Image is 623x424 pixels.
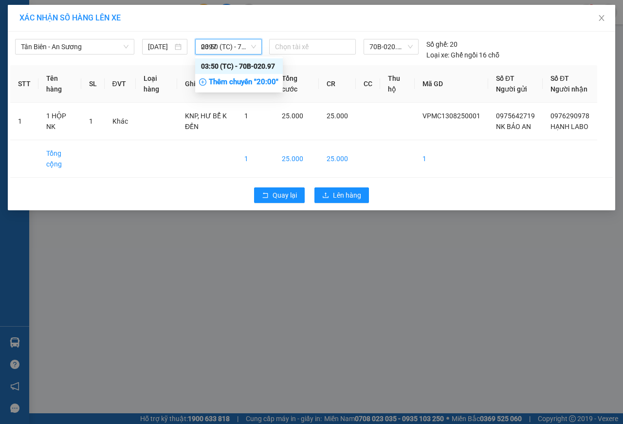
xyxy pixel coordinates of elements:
span: In ngày: [3,71,59,76]
span: ----------------------------------------- [26,53,119,60]
span: Tân Biên - An Sương [21,39,128,54]
td: 1 [415,140,488,178]
span: Số ghế: [426,39,448,50]
button: rollbackQuay lại [254,187,305,203]
span: Bến xe [GEOGRAPHIC_DATA] [77,16,131,28]
span: VPMC1308250001 [422,112,480,120]
th: Mã GD [415,65,488,103]
th: Tổng cước [274,65,319,103]
th: CC [356,65,380,103]
span: 03:50 (TC) - 70B-020.97 [201,39,256,54]
span: 1 [244,112,248,120]
span: Loại xe: [426,50,449,60]
span: Số ĐT [496,74,514,82]
span: 70B-020.97 [369,39,413,54]
span: 0976290978 [550,112,589,120]
strong: ĐỒNG PHƯỚC [77,5,133,14]
td: 25.000 [319,140,356,178]
span: 25.000 [327,112,348,120]
span: Số ĐT [550,74,569,82]
span: close [598,14,605,22]
span: 01 Võ Văn Truyện, KP.1, Phường 2 [77,29,134,41]
th: Thu hộ [380,65,415,103]
span: rollback [262,192,269,200]
td: 1 [237,140,274,178]
div: 20 [426,39,458,50]
th: ĐVT [105,65,136,103]
span: Quay lại [273,190,297,201]
input: 13/08/2025 [148,41,173,52]
th: STT [10,65,38,103]
span: 1 [89,117,93,125]
span: [PERSON_NAME]: [3,63,103,69]
span: XÁC NHẬN SỐ HÀNG LÊN XE [19,13,121,22]
span: Người nhận [550,85,587,93]
span: Người gửi [496,85,527,93]
th: Tên hàng [38,65,81,103]
td: 1 HỘP NK [38,103,81,140]
span: Hotline: 19001152 [77,43,119,49]
td: 1 [10,103,38,140]
td: Khác [105,103,136,140]
span: upload [322,192,329,200]
button: Close [588,5,615,32]
span: 03:25:12 [DATE] [21,71,59,76]
th: CR [319,65,356,103]
span: 25.000 [282,112,303,120]
button: uploadLên hàng [314,187,369,203]
span: NK BẢO AN [496,123,531,130]
th: Tổng SL [237,65,274,103]
span: HẠNH LABO [550,123,588,130]
th: Loại hàng [136,65,177,103]
span: KNP, HƯ BỂ K ĐỀN [185,112,227,130]
td: 25.000 [274,140,319,178]
div: Ghế ngồi 16 chỗ [426,50,499,60]
span: Lên hàng [333,190,361,201]
td: Tổng cộng [38,140,81,178]
img: logo [3,6,47,49]
th: Ghi chú [177,65,237,103]
span: 0975642719 [496,112,535,120]
span: VPMC1308250001 [49,62,104,69]
th: SL [81,65,105,103]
